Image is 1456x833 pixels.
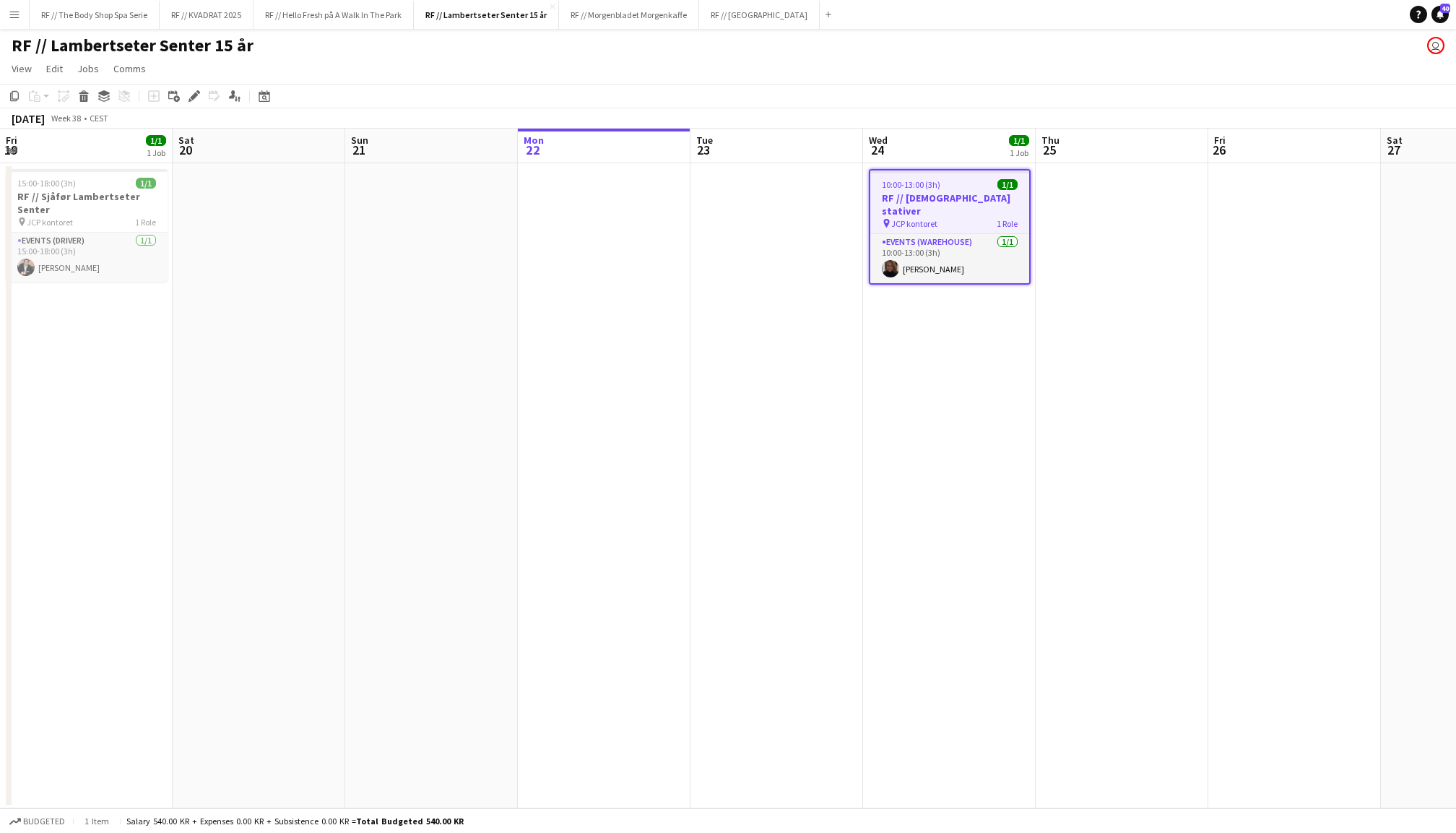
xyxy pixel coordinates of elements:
[113,62,146,75] span: Comms
[867,142,888,158] span: 24
[90,113,108,124] div: CEST
[1427,37,1444,54] app-user-avatar: Marit Holvik
[6,59,38,78] a: View
[870,191,1029,217] h3: RF // [DEMOGRAPHIC_DATA] stativer
[12,111,45,126] div: [DATE]
[351,134,368,147] span: Sun
[1387,134,1403,147] span: Sat
[12,62,32,75] span: View
[869,134,888,147] span: Wed
[694,142,713,158] span: 23
[356,816,464,826] span: Total Budgeted 540.00 KR
[997,179,1018,190] span: 1/1
[17,178,76,189] span: 15:00-18:00 (3h)
[27,217,73,228] span: JCP kontoret
[12,35,253,56] h1: RF // Lambertseter Senter 15 år
[46,62,63,75] span: Edit
[40,59,69,78] a: Edit
[178,134,194,147] span: Sat
[870,234,1029,283] app-card-role: Events (Warehouse)1/110:00-13:00 (3h)[PERSON_NAME]
[696,134,713,147] span: Tue
[1431,6,1449,23] a: 40
[135,217,156,228] span: 1 Role
[79,816,114,826] span: 1 item
[524,134,544,147] span: Mon
[77,62,99,75] span: Jobs
[160,1,253,29] button: RF // KVADRAT 2025
[1010,147,1028,158] div: 1 Job
[1212,142,1226,158] span: 26
[30,1,160,29] button: RF // The Body Shop Spa Serie
[147,147,165,158] div: 1 Job
[6,134,17,147] span: Fri
[1039,142,1059,158] span: 25
[146,135,166,146] span: 1/1
[559,1,699,29] button: RF // Morgenbladet Morgenkaffe
[414,1,559,29] button: RF // Lambertseter Senter 15 år
[48,113,84,124] span: Week 38
[882,179,940,190] span: 10:00-13:00 (3h)
[6,233,168,282] app-card-role: Events (Driver)1/115:00-18:00 (3h)[PERSON_NAME]
[1384,142,1403,158] span: 27
[1009,135,1029,146] span: 1/1
[108,59,152,78] a: Comms
[126,816,464,826] div: Salary 540.00 KR + Expenses 0.00 KR + Subsistence 0.00 KR =
[891,218,937,229] span: JCP kontoret
[521,142,544,158] span: 22
[6,190,168,216] h3: RF // Sjåfør Lambertseter Senter
[4,142,17,158] span: 19
[71,59,105,78] a: Jobs
[253,1,414,29] button: RF // Hello Fresh på A Walk In The Park
[176,142,194,158] span: 20
[1440,4,1450,13] span: 40
[1214,134,1226,147] span: Fri
[23,816,65,826] span: Budgeted
[699,1,820,29] button: RF // [GEOGRAPHIC_DATA]
[136,178,156,189] span: 1/1
[869,169,1031,285] app-job-card: 10:00-13:00 (3h)1/1RF // [DEMOGRAPHIC_DATA] stativer JCP kontoret1 RoleEvents (Warehouse)1/110:00...
[7,813,67,829] button: Budgeted
[997,218,1018,229] span: 1 Role
[349,142,368,158] span: 21
[1041,134,1059,147] span: Thu
[6,169,168,282] app-job-card: 15:00-18:00 (3h)1/1RF // Sjåfør Lambertseter Senter JCP kontoret1 RoleEvents (Driver)1/115:00-18:...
